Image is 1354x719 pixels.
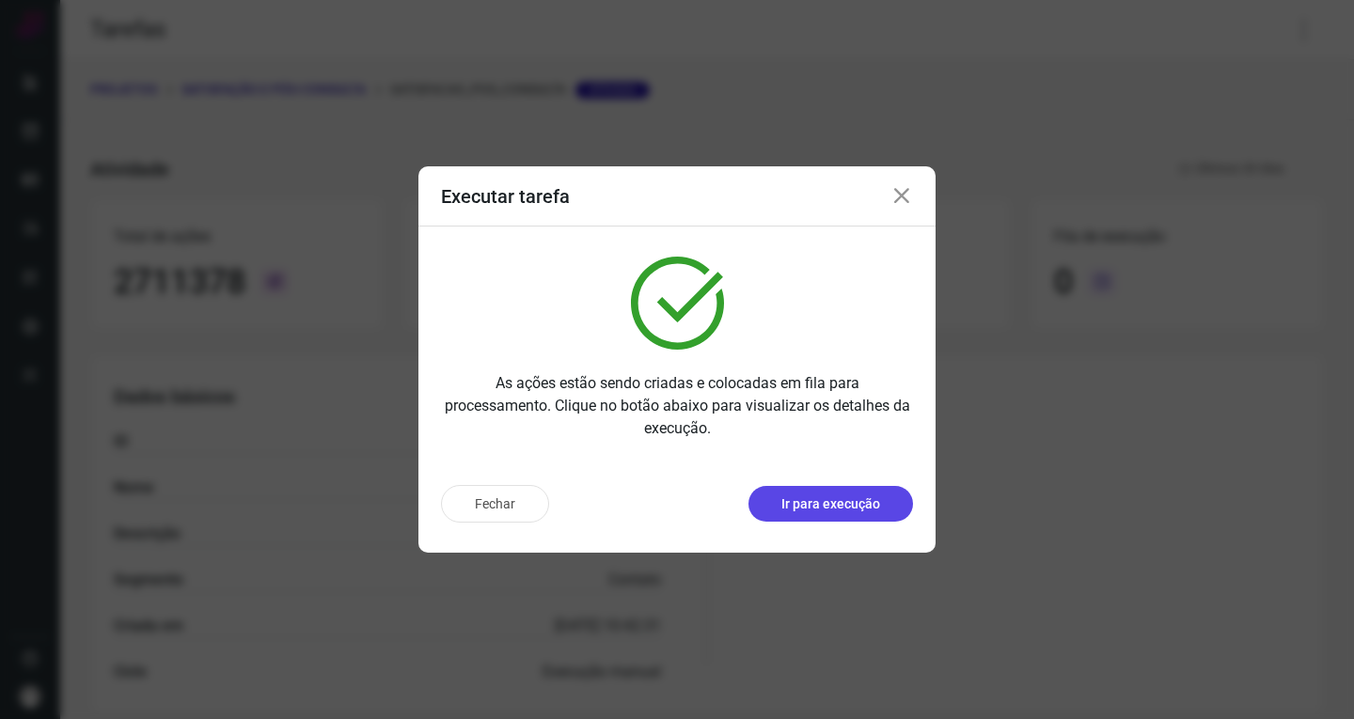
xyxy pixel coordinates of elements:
[748,486,913,522] button: Ir para execução
[781,494,880,514] p: Ir para execução
[441,372,913,440] p: As ações estão sendo criadas e colocadas em fila para processamento. Clique no botão abaixo para ...
[441,185,570,208] h3: Executar tarefa
[631,257,724,350] img: verified.svg
[441,485,549,523] button: Fechar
